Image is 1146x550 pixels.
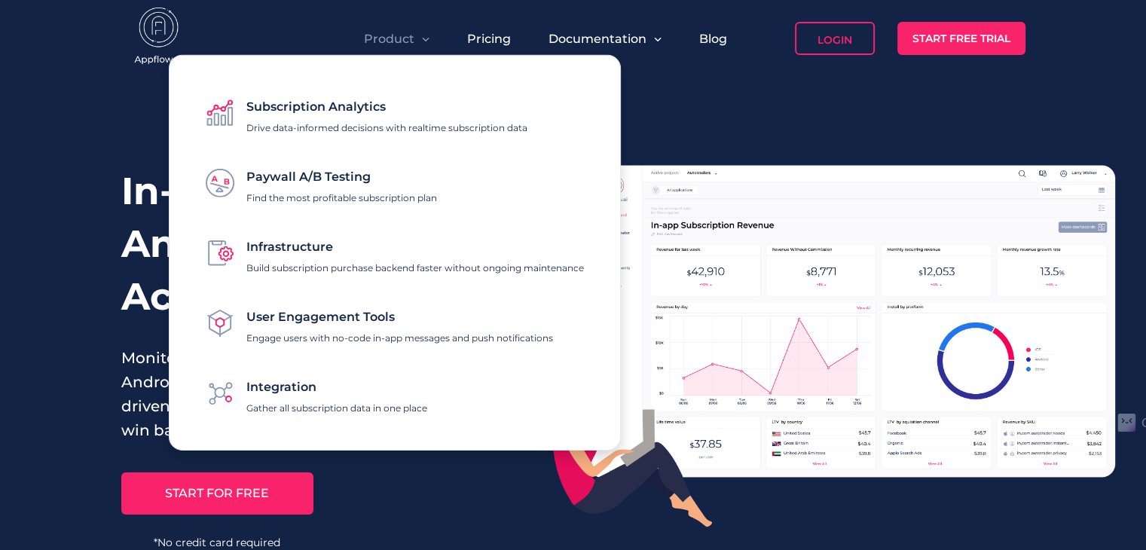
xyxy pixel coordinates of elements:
a: START FOR FREE [121,472,313,515]
a: Login [795,22,875,55]
img: appflow.ai-logo [121,8,197,68]
h1: In-app Subscription Analytics for Actionable Insight [121,165,552,323]
a: IntegrationGather all subscription data in one place [206,372,427,414]
span: Integration [246,380,316,394]
a: Paywall A/B TestingFind the most profitable subscription plan [206,162,437,203]
img: icon-user-engagement-tools [206,308,234,337]
p: Drive data-informed decisions with realtime subscription data [246,122,527,133]
img: real-time-subscription-analytics-dashboard [552,165,1115,527]
img: icon-paywall-a-b-testing [206,168,234,197]
a: Start Free Trial [897,22,1025,55]
button: Documentation [549,32,662,46]
img: icon-subscription-infrastructure [206,238,234,267]
p: Build subscription purchase backend faster without ongoing maintenance [246,262,584,273]
a: Blog [699,32,727,46]
span: Documentation [549,32,646,46]
p: Find the most profitable subscription plan [246,192,437,203]
button: Product [364,32,429,46]
p: Monitor real-time in-app subscription data for iOS and Android in one customizable dashboard. Mak... [121,346,552,442]
span: Infrastructure [246,240,333,254]
a: InfrastructureBuild subscription purchase backend faster without ongoing maintenance [206,232,584,273]
span: *No credit card required [121,537,313,548]
a: Pricing [467,32,511,46]
img: icon-subscription-data-graph [206,98,234,127]
a: User Engagement ToolsEngage users with no-code in-app messages and push notifications [206,302,553,344]
span: User Engagement Tools [246,310,395,324]
a: Subscription AnalyticsDrive data-informed decisions with realtime subscription data [206,92,527,133]
span: Product [364,32,414,46]
span: Subscription Analytics [246,99,386,114]
p: Gather all subscription data in one place [246,402,427,414]
img: icon-integrate-with-other-tools [206,378,234,407]
span: Paywall A/B Testing [246,170,371,184]
p: Engage users with no-code in-app messages and push notifications [246,332,553,344]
